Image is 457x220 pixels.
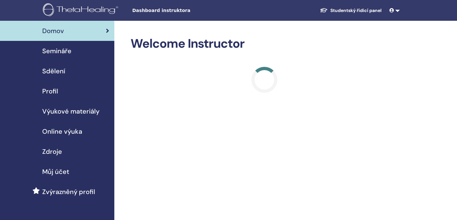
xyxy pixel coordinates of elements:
font: Sdělení [42,67,65,75]
font: Zdroje [42,147,62,156]
font: Můj účet [42,167,69,176]
img: logo.png [43,3,121,18]
font: Zvýrazněný profil [42,188,95,196]
font: Profil [42,87,58,95]
font: Dashboard instruktora [132,8,190,13]
font: Online výuka [42,127,82,136]
font: Výukové materiály [42,107,99,116]
font: Studentský řídicí panel [330,7,382,13]
font: Domov [42,27,64,35]
font: Semináře [42,47,71,55]
a: Studentský řídicí panel [315,4,387,17]
h2: Welcome Instructor [131,36,399,51]
img: graduation-cap-white.svg [320,7,328,13]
